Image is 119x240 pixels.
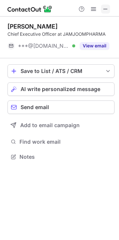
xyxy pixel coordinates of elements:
span: AI write personalized message [21,86,100,92]
button: Add to email campaign [7,118,115,132]
button: Find work email [7,137,115,147]
button: Notes [7,152,115,162]
span: Find work email [19,138,112,145]
img: ContactOut v5.3.10 [7,5,52,14]
button: AI write personalized message [7,82,115,96]
button: Send email [7,100,115,114]
div: ‏[PERSON_NAME]‏ [7,23,58,30]
div: Save to List / ATS / CRM [21,68,101,74]
div: Chief Executive Officer at JAMJOOMPHARMA [7,31,115,38]
button: Reveal Button [80,42,109,50]
span: ***@[DOMAIN_NAME] [18,43,70,49]
span: Notes [19,153,112,160]
span: Add to email campaign [20,122,80,128]
span: Send email [21,104,49,110]
button: save-profile-one-click [7,64,115,78]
